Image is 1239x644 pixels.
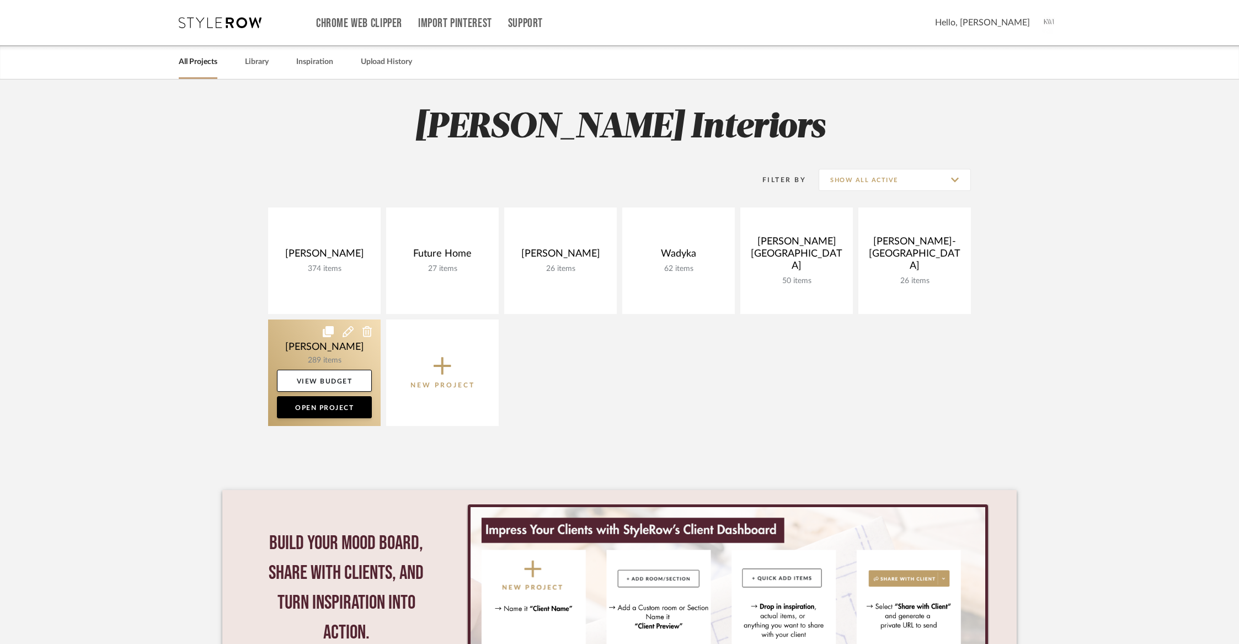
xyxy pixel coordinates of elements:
[277,370,372,392] a: View Budget
[631,264,726,274] div: 62 items
[748,174,806,185] div: Filter By
[867,276,962,286] div: 26 items
[395,248,490,264] div: Future Home
[749,236,844,276] div: [PERSON_NAME] [GEOGRAPHIC_DATA]
[935,16,1030,29] span: Hello, [PERSON_NAME]
[749,276,844,286] div: 50 items
[513,264,608,274] div: 26 items
[867,236,962,276] div: [PERSON_NAME]- [GEOGRAPHIC_DATA]
[316,19,402,28] a: Chrome Web Clipper
[386,320,499,426] button: New Project
[245,55,269,70] a: Library
[508,19,543,28] a: Support
[418,19,492,28] a: Import Pinterest
[395,264,490,274] div: 27 items
[513,248,608,264] div: [PERSON_NAME]
[361,55,412,70] a: Upload History
[410,380,475,391] p: New Project
[277,264,372,274] div: 374 items
[631,248,726,264] div: Wadyka
[277,248,372,264] div: [PERSON_NAME]
[179,55,217,70] a: All Projects
[277,396,372,418] a: Open Project
[222,107,1017,148] h2: [PERSON_NAME] Interiors
[1038,11,1061,34] img: avatar
[296,55,333,70] a: Inspiration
